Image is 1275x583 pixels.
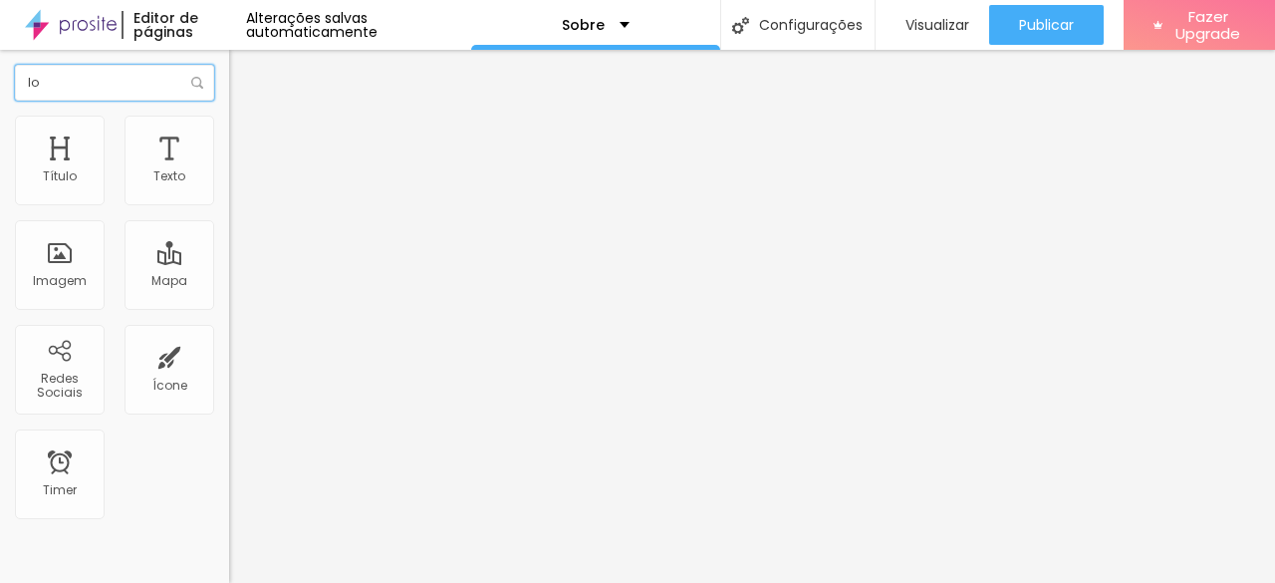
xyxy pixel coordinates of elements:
span: Fazer Upgrade [1170,8,1245,43]
div: Alterações salvas automaticamente [246,11,471,39]
button: Visualizar [876,5,989,45]
span: Visualizar [905,17,969,33]
div: Timer [43,483,77,497]
img: Icone [732,17,749,34]
div: Mapa [151,274,187,288]
div: Título [43,169,77,183]
p: Sobre [562,18,605,32]
div: Ícone [152,379,187,393]
span: Publicar [1019,17,1074,33]
div: Imagem [33,274,87,288]
div: Texto [153,169,185,183]
img: Icone [191,77,203,89]
button: Publicar [989,5,1104,45]
input: Buscar elemento [15,65,214,101]
div: Redes Sociais [20,372,99,401]
iframe: Editor [229,50,1275,583]
div: Editor de páginas [122,11,246,39]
